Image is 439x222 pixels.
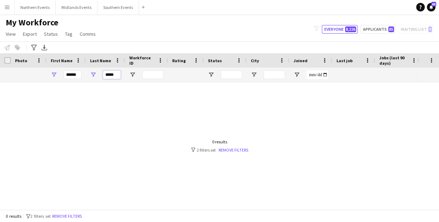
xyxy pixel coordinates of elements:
span: City [251,58,259,63]
a: Status [41,29,61,39]
span: Export [23,31,37,37]
span: Tag [65,31,73,37]
button: Applicants85 [360,25,395,34]
button: Open Filter Menu [129,71,136,78]
span: 65 [431,2,436,6]
button: Open Filter Menu [51,71,57,78]
button: Open Filter Menu [208,71,214,78]
span: View [6,31,16,37]
a: 65 [427,3,435,11]
button: Southern Events [98,0,139,14]
a: Remove filters [219,147,248,153]
input: Workforce ID Filter Input [142,70,164,79]
span: First Name [51,58,73,63]
input: City Filter Input [264,70,285,79]
button: Everyone8,226 [322,25,358,34]
button: Open Filter Menu [294,71,300,78]
span: My Workforce [6,17,58,28]
span: Last Name [90,58,111,63]
app-action-btn: Advanced filters [30,43,38,52]
a: Export [20,29,40,39]
span: Status [208,58,222,63]
span: Joined [294,58,308,63]
span: 8,226 [345,26,356,32]
input: Joined Filter Input [306,70,328,79]
a: View [3,29,19,39]
button: Open Filter Menu [251,71,257,78]
input: Status Filter Input [221,70,242,79]
input: Last Name Filter Input [103,70,121,79]
button: Remove filters [51,212,83,220]
div: 2 filters set [191,147,248,153]
button: Open Filter Menu [90,71,96,78]
span: Rating [172,58,186,63]
span: Status [44,31,58,37]
span: 85 [388,26,394,32]
a: Comms [77,29,99,39]
span: Comms [80,31,96,37]
span: Photo [15,58,27,63]
input: First Name Filter Input [64,70,81,79]
app-action-btn: Export XLSX [40,43,49,52]
button: Midlands Events [56,0,98,14]
div: 0 results [191,139,248,144]
button: Northern Events [15,0,56,14]
span: 2 filters set [30,213,51,219]
a: Tag [62,29,75,39]
span: Last job [336,58,353,63]
span: Workforce ID [129,55,155,66]
input: Column with Header Selection [4,57,11,64]
span: Jobs (last 90 days) [379,55,409,66]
